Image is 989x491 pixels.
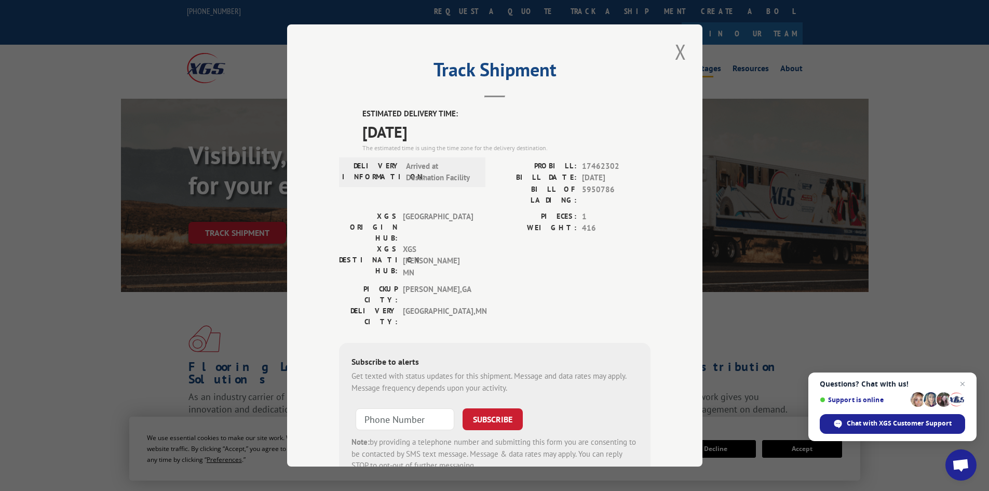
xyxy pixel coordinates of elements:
[495,184,577,206] label: BILL OF LADING:
[403,306,473,327] span: [GEOGRAPHIC_DATA] , MN
[495,172,577,184] label: BILL DATE:
[820,396,907,404] span: Support is online
[582,222,651,234] span: 416
[403,244,473,279] span: XGS [PERSON_NAME] MN
[351,370,638,394] div: Get texted with status updates for this shipment. Message and data rates may apply. Message frequ...
[356,408,454,430] input: Phone Number
[495,222,577,234] label: WEIGHT:
[403,284,473,306] span: [PERSON_NAME] , GA
[406,161,476,184] span: Arrived at Destination Facility
[362,108,651,120] label: ESTIMATED DELIVERY TIME:
[582,172,651,184] span: [DATE]
[582,211,651,223] span: 1
[339,62,651,82] h2: Track Shipment
[362,120,651,143] span: [DATE]
[463,408,523,430] button: SUBSCRIBE
[339,306,398,327] label: DELIVERY CITY:
[342,161,401,184] label: DELIVERY INFORMATION:
[820,380,965,388] span: Questions? Chat with us!
[351,436,638,472] div: by providing a telephone number and submitting this form you are consenting to be contacted by SM...
[672,37,689,66] button: Close modal
[582,184,651,206] span: 5950786
[362,143,651,153] div: The estimated time is using the time zone for the delivery destination.
[945,449,977,481] a: Open chat
[495,161,577,172] label: PROBILL:
[582,161,651,172] span: 17462302
[351,437,370,447] strong: Note:
[351,355,638,370] div: Subscribe to alerts
[339,284,398,306] label: PICKUP CITY:
[847,419,952,428] span: Chat with XGS Customer Support
[495,211,577,223] label: PIECES:
[403,211,473,244] span: [GEOGRAPHIC_DATA]
[339,244,398,279] label: XGS DESTINATION HUB:
[820,414,965,434] span: Chat with XGS Customer Support
[339,211,398,244] label: XGS ORIGIN HUB:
